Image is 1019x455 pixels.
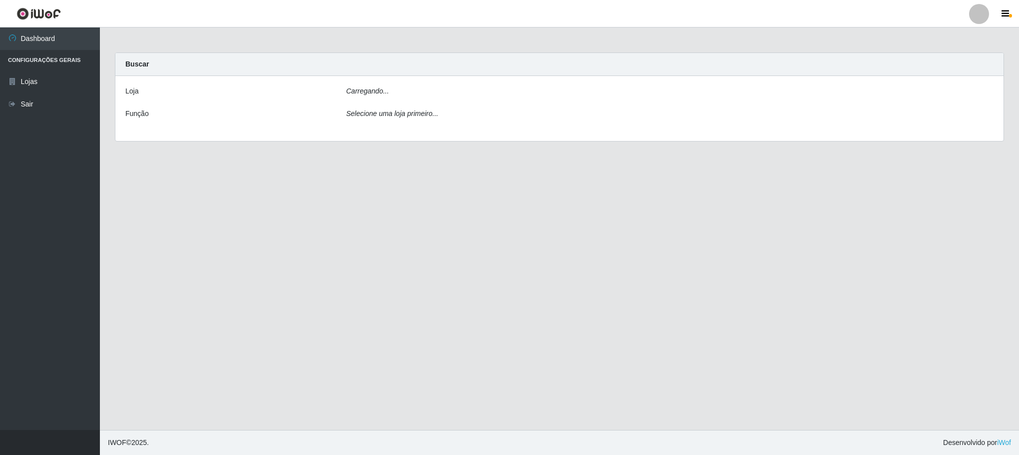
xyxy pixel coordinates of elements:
[108,438,126,446] span: IWOF
[125,60,149,68] strong: Buscar
[125,86,138,96] label: Loja
[346,87,389,95] i: Carregando...
[125,108,149,119] label: Função
[16,7,61,20] img: CoreUI Logo
[346,109,438,117] i: Selecione uma loja primeiro...
[108,437,149,448] span: © 2025 .
[997,438,1011,446] a: iWof
[943,437,1011,448] span: Desenvolvido por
